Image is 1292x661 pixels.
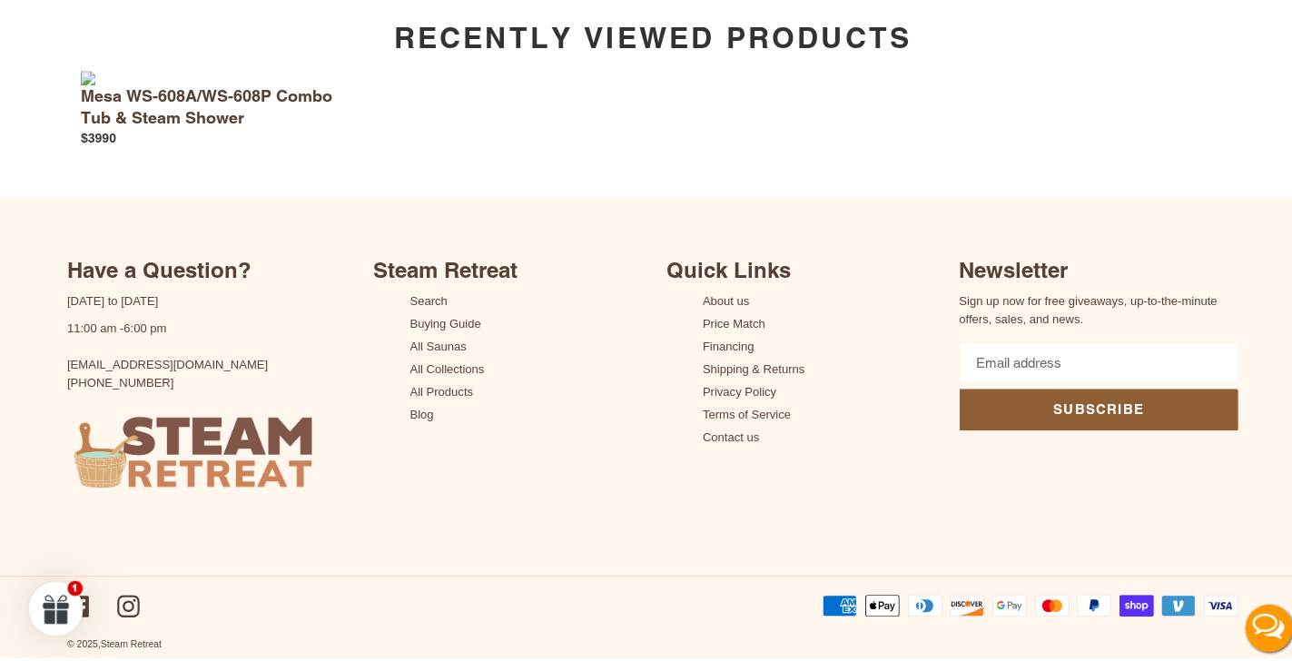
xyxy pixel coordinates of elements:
a: All Collections [410,359,485,372]
p: Have a Question? [67,252,347,280]
p: Steam Retreat [374,252,518,280]
a: Buying Guide [410,313,481,327]
a: Terms of Service [703,404,791,418]
img: Why Buy From Steam Retreat [67,398,319,490]
p: Sign up now for free giveaways, up-to-the-minute offers, sales, and news. [960,289,1239,325]
a: Search [410,291,448,304]
a: Price Match [703,313,765,327]
p: Quick Links [666,252,818,280]
div: Mesa WS-608A/WS-608P Combo Tub & Steam Shower [81,83,332,124]
a: Blog [410,404,434,418]
h2: Recently Viewed Products [67,17,1238,50]
a: Financing [703,336,754,350]
span: $3990 [81,127,116,142]
p: Newsletter [960,252,1239,280]
span: Subscribe [1053,398,1144,413]
a: Steam Retreat [101,636,162,646]
a: All Saunas [410,336,467,350]
a: All Products [410,381,474,395]
a: Privacy Policy [703,381,776,395]
a: Shipping & Returns [703,359,804,372]
a: About us [703,291,750,304]
p: [DATE] to [DATE] [67,289,347,307]
small: © 2025, [67,636,162,646]
p: 11:00 am -6:00 pm [EMAIL_ADDRESS][DOMAIN_NAME] [PHONE_NUMBER] [67,316,347,389]
a: Contact us [703,427,759,440]
button: Subscribe [960,385,1239,427]
img: null [81,67,95,82]
a: $3990 [81,64,350,143]
input: Email address [960,339,1239,380]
